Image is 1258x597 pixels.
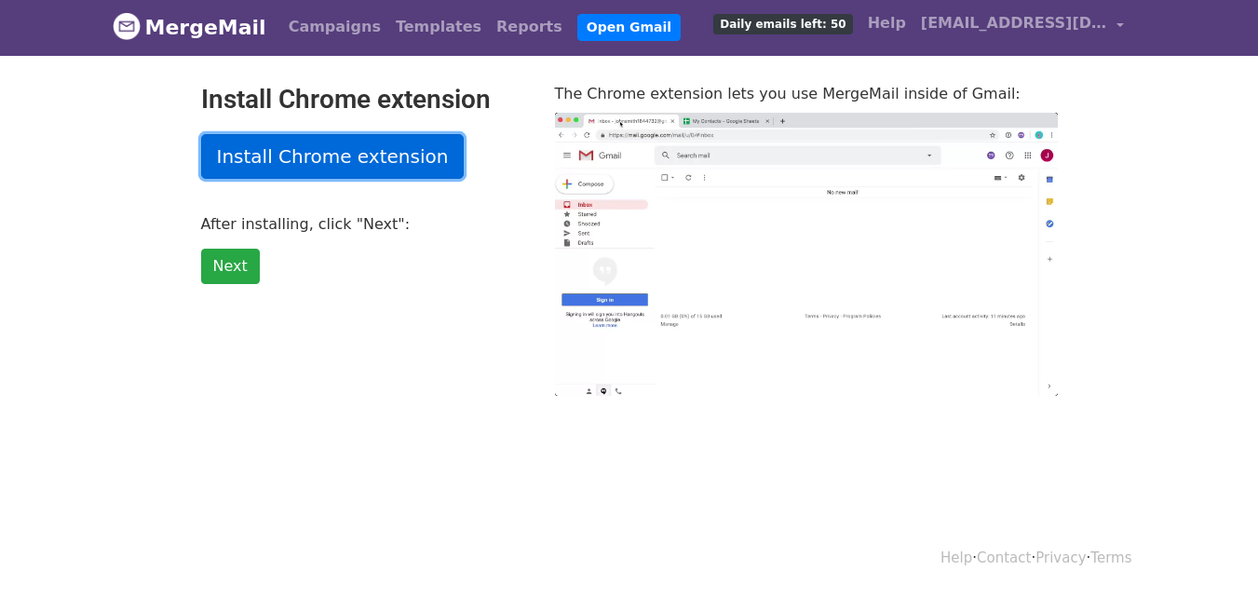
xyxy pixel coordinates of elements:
a: Terms [1090,550,1131,566]
a: Templates [388,8,489,46]
img: MergeMail logo [113,12,141,40]
a: Reports [489,8,570,46]
p: After installing, click "Next": [201,214,527,234]
a: Next [201,249,260,284]
a: Privacy [1035,550,1086,566]
a: Daily emails left: 50 [706,5,859,42]
a: Contact [977,550,1031,566]
a: Help [940,550,972,566]
a: Open Gmail [577,14,681,41]
iframe: Chat Widget [1165,508,1258,597]
span: Daily emails left: 50 [713,14,852,34]
div: Tiện ích trò chuyện [1165,508,1258,597]
div: · · · [99,520,1160,597]
a: Campaigns [281,8,388,46]
span: [EMAIL_ADDRESS][DOMAIN_NAME] [921,12,1107,34]
p: The Chrome extension lets you use MergeMail inside of Gmail: [555,84,1058,103]
a: MergeMail [113,7,266,47]
a: [EMAIL_ADDRESS][DOMAIN_NAME] [913,5,1131,48]
a: Help [860,5,913,42]
h2: Install Chrome extension [201,84,527,115]
a: Install Chrome extension [201,134,465,179]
